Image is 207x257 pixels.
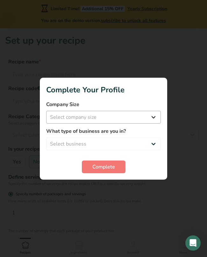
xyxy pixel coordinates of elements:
[92,163,115,171] span: Complete
[46,127,161,135] label: What type of business are you in?
[82,161,125,173] button: Complete
[46,101,161,108] label: Company Size
[46,84,161,96] h1: Complete Your Profile
[185,235,201,251] div: Open Intercom Messenger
